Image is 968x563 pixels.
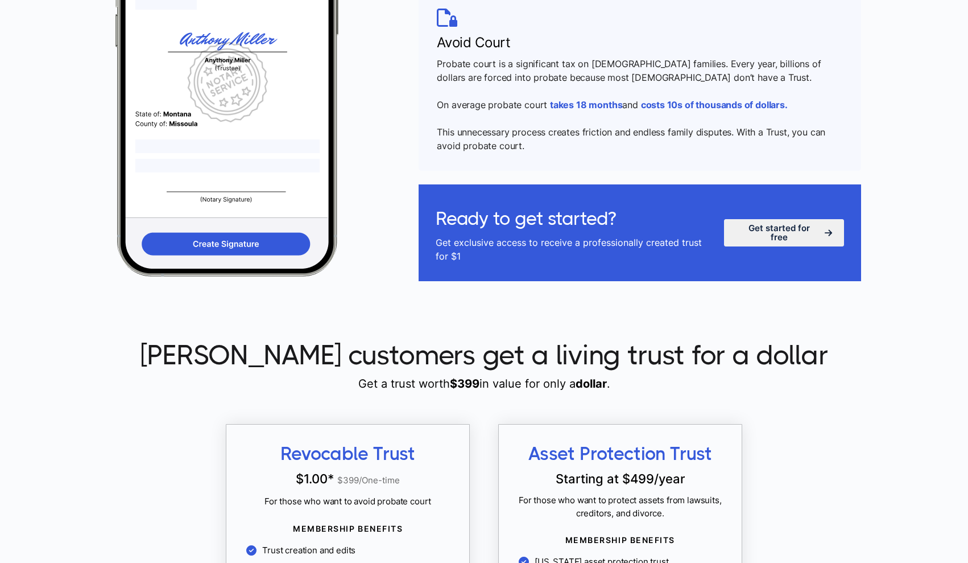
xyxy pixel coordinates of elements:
[519,445,722,464] span: Asset Protection Trust
[246,523,449,535] span: MEMBERSHIP BENEFITS
[437,32,843,53] h3: Avoid Court
[246,445,449,464] span: Revocable Trust
[436,236,710,281] p: Get exclusive access to receive a professionally created trust for $1
[519,472,722,486] p: Starting at $ 499 /year
[337,475,400,486] span: $ 399 /One-time
[115,375,853,392] p: Get a trust worth in value for only a .
[724,219,844,246] a: Get started for free
[519,534,722,546] span: MEMBERSHIP BENEFITS
[550,99,622,110] span: takes 18 months
[246,472,449,487] p: $1.00 *
[519,494,722,520] span: For those who want to protect assets from lawsuits, creditors, and divorce.
[576,377,607,391] b: dollar
[450,377,479,391] b: $ 399
[115,338,853,372] span: [PERSON_NAME] customers get a living trust for a dollar
[246,495,449,508] span: For those who want to avoid probate court
[246,543,449,558] li: Trust creation and edits
[437,57,843,153] p: Probate court is a significant tax on [DEMOGRAPHIC_DATA] families. Every year, billions of dollar...
[436,184,710,236] h3: Ready to get started?
[641,99,788,110] span: costs 10s of thousands of dollars.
